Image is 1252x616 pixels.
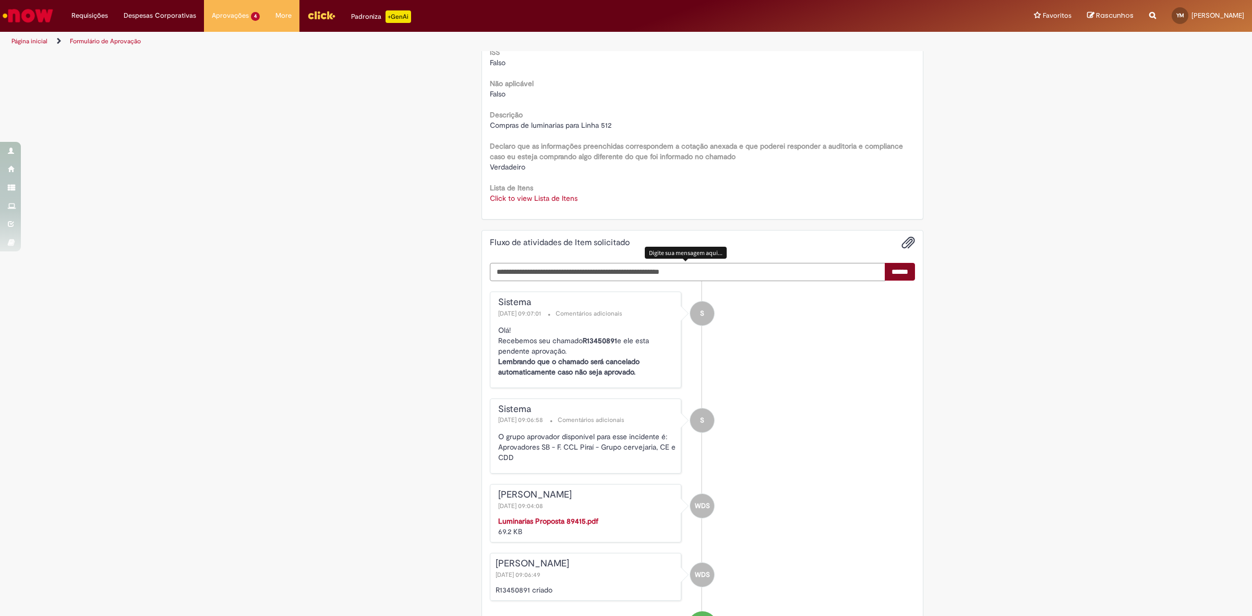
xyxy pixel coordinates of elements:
[212,10,249,21] span: Aprovações
[251,12,260,21] span: 4
[490,553,916,601] li: Weverton Da Silva Reis
[490,194,577,203] a: Click to view Lista de Itens
[11,37,47,45] a: Página inicial
[498,431,676,463] p: O grupo aprovador disponível para esse incidente é: Aprovadores SB - F. CCL Piraí - Grupo cerveja...
[700,408,704,433] span: S
[1,5,55,26] img: ServiceNow
[490,89,505,99] span: Falso
[490,162,525,172] span: Verdadeiro
[1087,11,1134,21] a: Rascunhos
[498,490,676,500] div: [PERSON_NAME]
[498,516,676,537] div: 69.2 KB
[498,297,676,308] div: Sistema
[490,47,500,57] b: ISS
[490,110,523,119] b: Descrição
[498,357,640,377] b: Lembrando que o chamado será cancelado automaticamente caso não seja aprovado.
[490,79,534,88] b: Não aplicável
[124,10,196,21] span: Despesas Corporativas
[490,120,611,130] span: Compras de luminarias para Linha 512
[1176,12,1184,19] span: YM
[583,336,617,345] b: R13450891
[498,416,545,424] span: [DATE] 09:06:58
[496,559,676,569] div: [PERSON_NAME]
[275,10,292,21] span: More
[8,32,827,51] ul: Trilhas de página
[556,309,622,318] small: Comentários adicionais
[1043,10,1072,21] span: Favoritos
[690,408,714,432] div: System
[498,502,545,510] span: [DATE] 09:04:08
[700,301,704,326] span: S
[490,58,505,67] span: Falso
[690,563,714,587] div: Weverton Da Silva Reis
[70,37,141,45] a: Formulário de Aprovação
[695,562,710,587] span: WDS
[690,494,714,518] div: Weverton Da Silva Reis
[496,571,543,579] span: [DATE] 09:06:49
[498,309,543,318] span: [DATE] 09:07:01
[496,585,676,595] p: R13450891 criado
[498,325,676,377] p: Olá! Recebemos seu chamado e ele esta pendente aprovação.
[1096,10,1134,20] span: Rascunhos
[690,301,714,325] div: System
[71,10,108,21] span: Requisições
[307,7,335,23] img: click_logo_yellow_360x200.png
[490,141,903,161] b: Declaro que as informações preenchidas correspondem a cotação anexada e que poderei responder a a...
[490,183,533,192] b: Lista de Itens
[558,416,624,425] small: Comentários adicionais
[490,238,630,248] h2: Fluxo de atividades de Item solicitado Histórico de tíquete
[386,10,411,23] p: +GenAi
[351,10,411,23] div: Padroniza
[1191,11,1244,20] span: [PERSON_NAME]
[645,247,727,259] div: Digite sua mensagem aqui...
[695,493,710,518] span: WDS
[498,516,598,526] a: Luminarias Proposta 89415.pdf
[901,236,915,249] button: Adicionar anexos
[498,404,676,415] div: Sistema
[490,263,886,281] textarea: Digite sua mensagem aqui...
